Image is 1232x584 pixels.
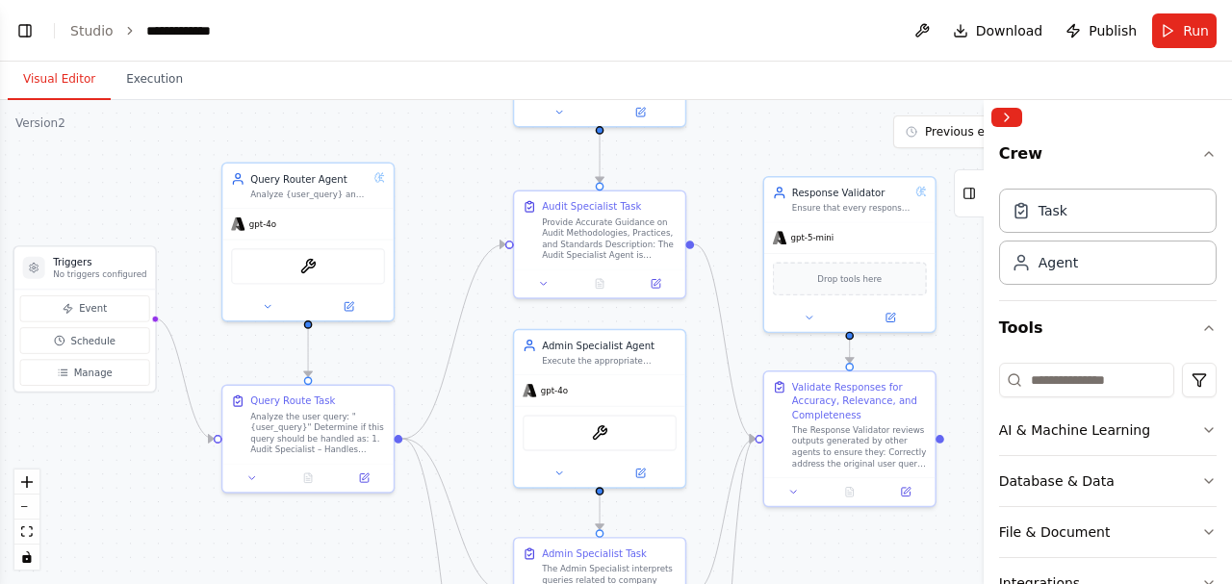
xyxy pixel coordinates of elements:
[340,470,388,486] button: Open in side panel
[542,355,677,367] div: Execute the appropriate response strategy based on the query routing decision for "{user_query}",...
[591,424,607,441] img: AuditIqEchoRag
[631,275,680,292] button: Open in side panel
[14,470,39,495] button: zoom in
[310,298,389,315] button: Open in side panel
[12,17,38,44] button: Show left sidebar
[299,258,316,274] img: AuditIqAuditRag
[221,163,395,322] div: Query Router AgentAnalyze {user_query} and determine whether it relates to: a) [PERSON_NAME] audi...
[249,218,276,230] span: gpt-4o
[13,245,156,393] div: TriggersNo triggers configuredEventScheduleManage
[542,200,641,214] div: Audit Specialist Task
[570,275,629,292] button: No output available
[999,471,1115,491] div: Database & Data
[790,232,834,243] span: gpt-5-mini
[593,495,606,529] g: Edge from 3b28dd1b-2b62-4ed4-8183-711b8cf8670a to 36fa891f-ee0a-4db8-b96c-462862458f6e
[15,115,65,131] div: Version 2
[513,329,686,489] div: Admin Specialist AgentExecute the appropriate response strategy based on the query routing decisi...
[14,495,39,520] button: zoom out
[221,384,395,493] div: Query Route TaskAnalyze the user query: "{user_query}" Determine if this query should be handled ...
[1152,13,1217,48] button: Run
[279,470,338,486] button: No output available
[14,470,39,570] div: React Flow controls
[893,115,1124,148] button: Previous executions
[792,380,927,421] div: Validate Responses for Accuracy, Relevance, and Completeness
[70,334,115,347] span: Schedule
[601,465,680,481] button: Open in side panel
[882,484,930,500] button: Open in side panel
[820,484,879,500] button: No output available
[925,124,1039,140] span: Previous executions
[250,189,369,200] div: Analyze {user_query} and determine whether it relates to: a) [PERSON_NAME] audit methodologies, t...
[14,520,39,545] button: fit view
[851,310,930,326] button: Open in side panel
[999,301,1217,355] button: Tools
[250,172,369,186] div: Query Router Agent
[817,272,882,286] span: Drop tools here
[542,216,677,261] div: Provide Accurate Guidance on Audit Methodologies, Practices, and Standards Description: The Audit...
[1089,21,1137,40] span: Publish
[1058,13,1144,48] button: Publish
[70,21,211,40] nav: breadcrumb
[999,456,1217,506] button: Database & Data
[301,328,315,376] g: Edge from 569c3859-fcf1-47f7-bb0e-2d76bde1ea8a to 2abb1b04-029f-4842-bf15-881954703f47
[792,202,911,214] div: Ensure that every response generated by the specialized agent fully addresses the {user_query}, i...
[999,507,1217,557] button: File & Document
[70,23,114,38] a: Studio
[154,311,214,445] g: Edge from triggers to 2abb1b04-029f-4842-bf15-881954703f47
[79,302,107,316] span: Event
[601,104,680,120] button: Open in side panel
[1039,253,1078,272] div: Agent
[74,366,113,379] span: Manage
[593,134,606,182] g: Edge from 85ffe10c-3af4-4e93-a8af-76de1cd99144 to 907ff880-f641-4cfd-a717-e575f593ef81
[1039,201,1067,220] div: Task
[250,411,385,455] div: Analyze the user query: "{user_query}" Determine if this query should be handled as: 1. Audit Spe...
[513,190,686,298] div: Audit Specialist TaskProvide Accurate Guidance on Audit Methodologies, Practices, and Standards D...
[999,405,1217,455] button: AI & Machine Learning
[999,522,1111,542] div: File & Document
[694,238,755,445] g: Edge from 907ff880-f641-4cfd-a717-e575f593ef81 to f737d3e1-81ca-41fd-a69d-25d3c9cab640
[250,394,335,408] div: Query Route Task
[976,100,991,584] button: Toggle Sidebar
[763,176,937,333] div: Response ValidatorEnsure that every response generated by the specialized agent fully addresses t...
[763,370,937,507] div: Validate Responses for Accuracy, Relevance, and CompletenessThe Response Validator reviews output...
[541,385,568,396] span: gpt-4o
[402,238,505,445] g: Edge from 2abb1b04-029f-4842-bf15-881954703f47 to 907ff880-f641-4cfd-a717-e575f593ef81
[111,60,198,100] button: Execution
[999,135,1217,181] button: Crew
[991,108,1022,127] button: Collapse right sidebar
[999,420,1150,440] div: AI & Machine Learning
[1183,21,1209,40] span: Run
[792,186,911,199] div: Response Validator
[8,60,111,100] button: Visual Editor
[20,359,150,385] button: Manage
[20,295,150,321] button: Event
[53,255,146,268] h3: Triggers
[542,339,677,352] div: Admin Specialist Agent
[999,181,1217,300] div: Crew
[843,340,857,363] g: Edge from 3dbf8973-f41b-4405-a02e-2a9754bc04da to f737d3e1-81ca-41fd-a69d-25d3c9cab640
[945,13,1051,48] button: Download
[14,545,39,570] button: toggle interactivity
[792,424,927,469] div: The Response Validator reviews outputs generated by other agents to ensure they: Correctly addres...
[53,269,146,281] p: No triggers configured
[976,21,1043,40] span: Download
[20,327,150,353] button: Schedule
[542,546,647,560] div: Admin Specialist Task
